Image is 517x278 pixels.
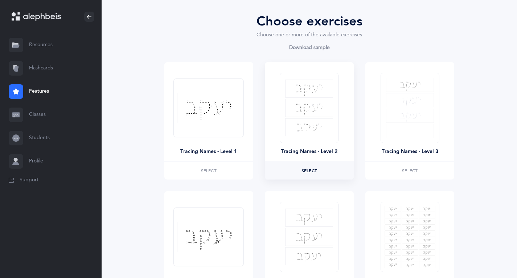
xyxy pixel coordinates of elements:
div: Choose exercises [164,12,455,31]
img: tracing-names-level-1.svg [177,93,240,123]
img: tracing-names-level-3.svg [386,78,434,138]
div: Choose one or more of the available exercises [164,31,455,39]
span: Select [201,169,217,173]
img: poke-pin.svg [285,209,333,265]
div: Tracing Names - Level 3 [382,148,438,156]
a: Download sample [289,45,330,53]
div: Tracing Names - Level 1 [180,148,237,156]
img: name-tracing-labels.svg [385,206,435,268]
span: Support [20,177,38,184]
span: Select [402,169,418,173]
img: stamp-it.svg [177,222,240,252]
div: Tracing Names - Level 2 [281,148,337,156]
img: tracing-names-level-2.svg [285,80,333,136]
iframe: Drift Widget Chat Controller [481,242,508,269]
span: Select [301,169,317,173]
